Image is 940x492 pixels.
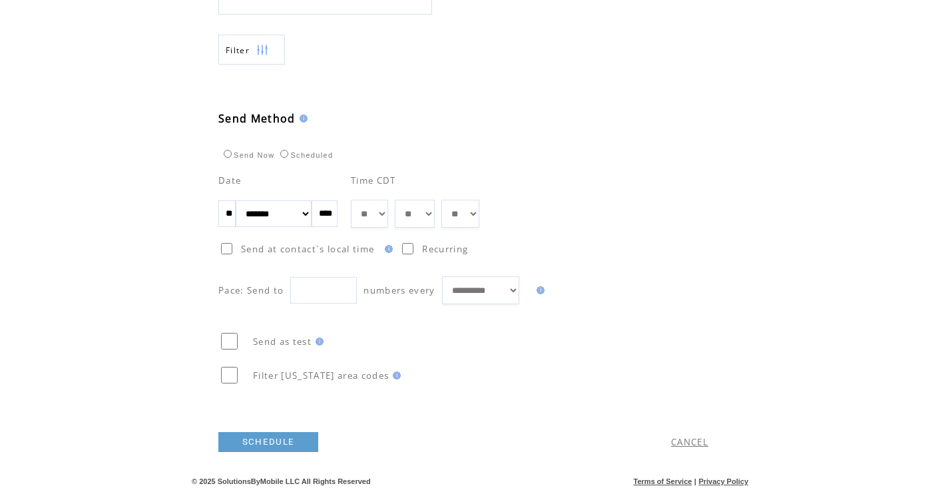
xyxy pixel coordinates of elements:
span: | [694,477,696,485]
label: Send Now [220,151,274,159]
span: Show filters [226,45,250,56]
span: numbers every [363,284,435,296]
span: Filter [US_STATE] area codes [253,369,389,381]
a: Filter [218,35,285,65]
a: CANCEL [671,436,708,448]
label: Scheduled [277,151,333,159]
span: Recurring [422,243,468,255]
span: Pace: Send to [218,284,284,296]
span: Send as test [253,336,312,348]
a: SCHEDULE [218,432,318,452]
img: filters.png [256,35,268,65]
a: Terms of Service [634,477,692,485]
span: Date [218,174,241,186]
span: Send Method [218,111,296,126]
input: Scheduled [280,150,288,158]
img: help.gif [312,338,324,346]
img: help.gif [296,115,308,123]
span: © 2025 SolutionsByMobile LLC All Rights Reserved [192,477,371,485]
a: Privacy Policy [698,477,748,485]
img: help.gif [533,286,545,294]
img: help.gif [381,245,393,253]
span: Send at contact`s local time [241,243,374,255]
img: help.gif [389,371,401,379]
input: Send Now [224,150,232,158]
span: Time CDT [351,174,396,186]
